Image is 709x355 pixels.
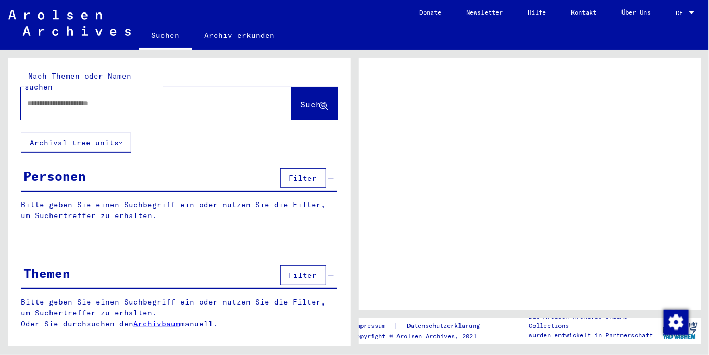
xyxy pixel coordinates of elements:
[23,264,70,283] div: Themen
[529,312,658,331] p: Die Arolsen Archives Online-Collections
[353,332,492,341] p: Copyright © Arolsen Archives, 2021
[21,133,131,153] button: Archival tree units
[192,23,288,48] a: Archiv erkunden
[289,271,317,280] span: Filter
[292,87,338,120] button: Suche
[280,168,326,188] button: Filter
[353,321,394,332] a: Impressum
[8,10,131,36] img: Arolsen_neg.svg
[301,99,327,109] span: Suche
[24,71,131,92] mat-label: Nach Themen oder Namen suchen
[353,321,492,332] div: |
[676,9,687,17] span: DE
[280,265,326,285] button: Filter
[663,309,688,334] div: Zustimmung ändern
[529,331,658,349] p: wurden entwickelt in Partnerschaft mit
[661,318,700,344] img: yv_logo.png
[139,23,192,50] a: Suchen
[21,199,337,221] p: Bitte geben Sie einen Suchbegriff ein oder nutzen Sie die Filter, um Suchertreffer zu erhalten.
[289,173,317,183] span: Filter
[23,167,86,185] div: Personen
[21,297,338,329] p: Bitte geben Sie einen Suchbegriff ein oder nutzen Sie die Filter, um Suchertreffer zu erhalten. O...
[133,319,180,328] a: Archivbaum
[664,310,689,335] img: Zustimmung ändern
[399,321,492,332] a: Datenschutzerklärung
